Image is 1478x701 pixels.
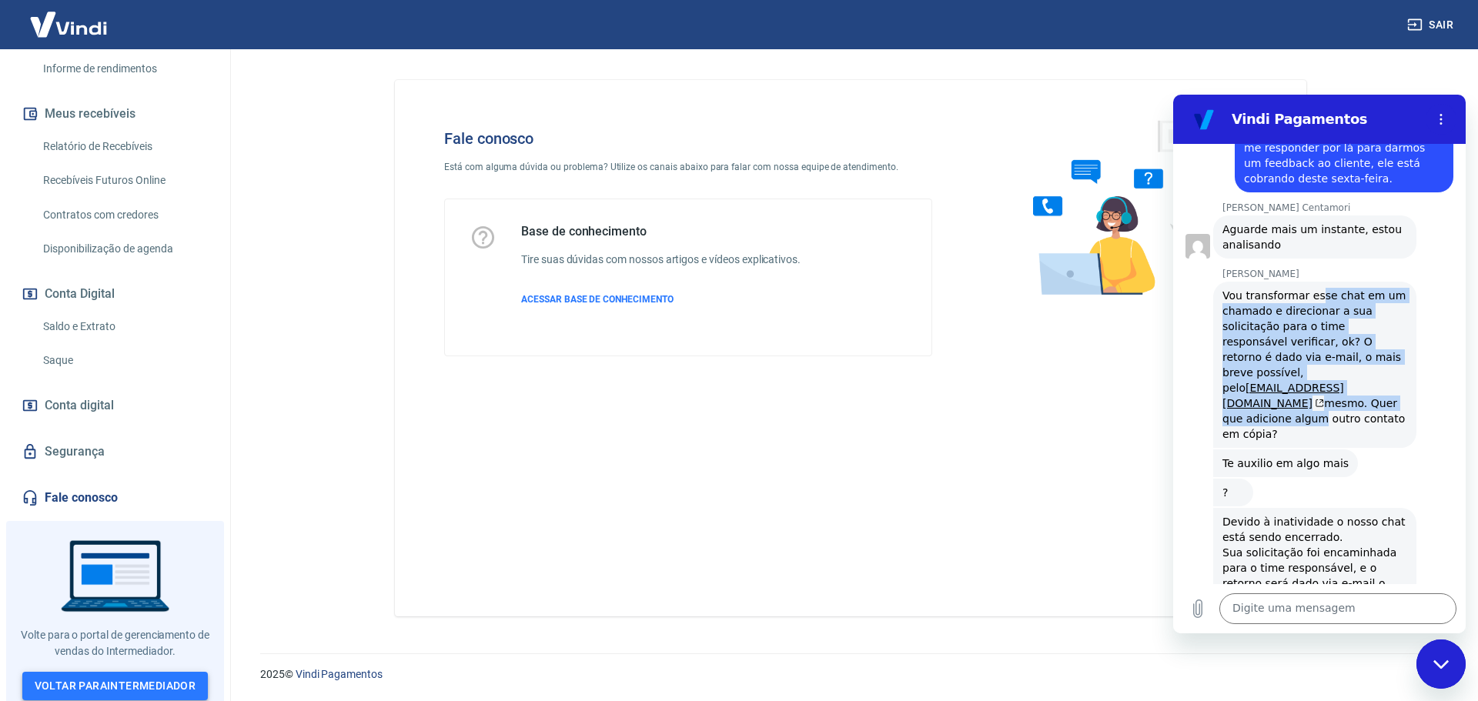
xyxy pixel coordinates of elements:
button: Meus recebíveis [18,97,212,131]
a: Relatório de Recebíveis [37,131,212,162]
a: Conta digital [18,389,212,422]
a: Contratos com credores [37,199,212,231]
img: Vindi [18,1,119,48]
h4: Fale conosco [444,129,932,148]
img: Fale conosco [1002,105,1236,310]
a: ACESSAR BASE DE CONHECIMENTO [521,292,801,306]
iframe: Janela de mensagens [1173,95,1466,633]
a: Informe de rendimentos [37,53,212,85]
a: Saque [37,345,212,376]
a: Fale conosco [18,481,212,515]
a: Segurança [18,435,212,469]
a: Disponibilização de agenda [37,233,212,265]
a: Recebíveis Futuros Online [37,165,212,196]
button: Conta Digital [18,277,212,311]
a: Voltar paraIntermediador [22,672,209,700]
a: Saldo e Extrato [37,311,212,342]
iframe: Botão para abrir a janela de mensagens, conversa em andamento [1416,639,1466,689]
button: Sair [1404,11,1460,39]
p: Está com alguma dúvida ou problema? Utilize os canais abaixo para falar com nossa equipe de atend... [444,160,932,174]
a: Vindi Pagamentos [296,668,383,680]
span: Conta digital [45,395,114,416]
h5: Base de conhecimento [521,224,801,239]
p: 2025 © [260,666,1441,683]
h6: Tire suas dúvidas com nossos artigos e vídeos explicativos. [521,252,801,268]
span: ACESSAR BASE DE CONHECIMENTO [521,294,674,305]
